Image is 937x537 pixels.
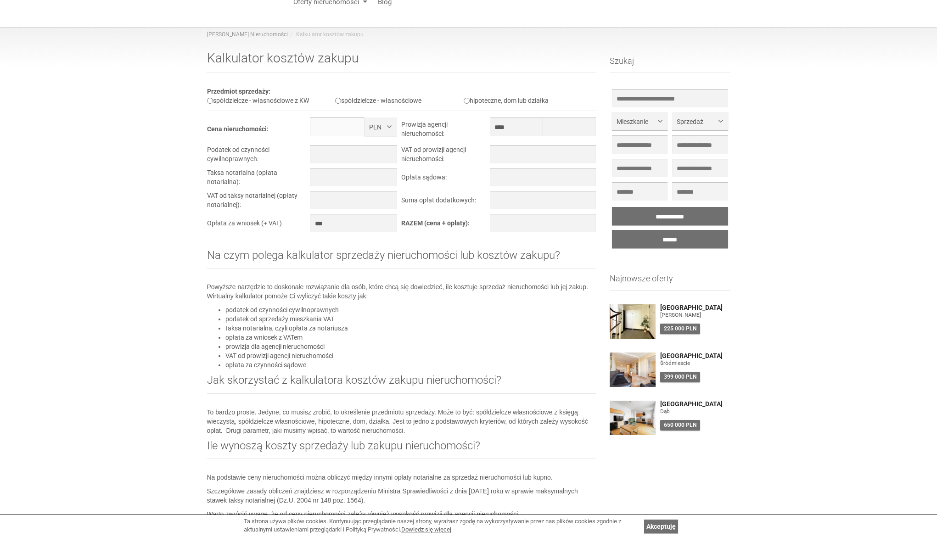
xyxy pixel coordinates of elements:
td: VAT od prowizji agencji nieruchomości: [401,145,489,168]
a: [GEOGRAPHIC_DATA] [660,304,730,311]
p: Szczegółowe zasady obliczeń znajdziesz w rozporządzeniu Ministra Sprawiedliwości z dnia [DATE] ro... [207,487,596,505]
button: Mieszkanie [612,112,668,130]
input: spółdzielcze - własnościowe [335,98,341,104]
b: Przedmiot sprzedaży: [207,88,270,95]
h3: Najnowsze oferty [610,274,730,291]
td: VAT od taksy notarialnej (opłaty notarialnej): [207,191,311,214]
h3: Szukaj [610,56,730,73]
li: podatek od czynności cywilnoprawnych [225,305,596,314]
li: podatek od sprzedaży mieszkania VAT [225,314,596,324]
p: Na podstawie ceny nieruchomości można obliczyć między innymi opłaty notarialne za sprzedaż nieruc... [207,473,596,482]
p: To bardzo proste. Jedyne, co musisz zrobić, to określenie przedmiotu sprzedaży. Może to być: spół... [207,408,596,435]
div: 225 000 PLN [660,324,700,334]
p: Powyższe narzędzie to doskonałe rozwiązanie dla osób, które chcą się dowiedzieć, ile kosztuje spr... [207,282,596,301]
li: prowizja dla agencji nieruchomości [225,342,596,351]
a: Akceptuję [644,520,678,533]
span: PLN [369,123,385,132]
span: Sprzedaż [677,117,716,126]
input: hipoteczne, dom lub działka [464,98,470,104]
h1: Kalkulator kosztów zakupu [207,51,596,73]
a: [GEOGRAPHIC_DATA] [660,352,730,359]
li: opłata za wniosek z VATem [225,333,596,342]
label: spółdzielcze - własnościowe z KW [207,97,309,104]
button: Sprzedaż [672,112,728,130]
h2: Ile wynoszą koszty sprzedaży lub zakupu nieruchomości? [207,440,596,459]
a: [PERSON_NAME] Nieruchomości [207,31,288,38]
li: opłata za czynności sądowe. [225,360,596,369]
a: [GEOGRAPHIC_DATA] [660,401,730,408]
button: PLN [365,117,397,136]
span: Mieszkanie [617,117,656,126]
li: taksa notarialna, czyli opłata za notariusza [225,324,596,333]
div: 650 000 PLN [660,420,700,431]
figure: Dąb [660,408,730,415]
li: Kalkulator kosztów zakupu [288,31,364,39]
h2: Jak skorzystać z kalkulatora kosztów zakupu nieruchomości? [207,374,596,393]
p: Warto zwrócić uwagę, że od ceny nieruchomości zależy również wysokość prowizji dla agencji nieruc... [207,509,596,519]
td: Taksa notarialna (opłata notarialna): [207,168,311,191]
li: VAT od prowizji agencji nieruchomości [225,351,596,360]
b: RAZEM (cena + opłaty): [401,219,470,227]
td: Podatek od czynności cywilnoprawnych: [207,145,311,168]
div: Ta strona używa plików cookies. Kontynuując przeglądanie naszej strony, wyrażasz zgodę na wykorzy... [244,517,640,534]
label: spółdzielcze - własnościowe [335,97,421,104]
h2: Na czym polega kalkulator sprzedaży nieruchomości lub kosztów zakupu? [207,249,596,268]
b: Cena nieruchomości: [207,125,269,133]
label: hipoteczne, dom lub działka [464,97,549,104]
figure: Śródmieście [660,359,730,367]
div: 399 000 PLN [660,372,700,382]
input: spółdzielcze - własnościowe z KW [207,98,213,104]
td: Opłata sądowa: [401,168,489,191]
td: Suma opłat dodatkowych: [401,191,489,214]
a: Dowiedz się więcej [401,526,451,533]
td: Opłata za wniosek (+ VAT) [207,214,311,237]
td: Prowizja agencji nieruchomości: [401,117,489,145]
figure: [PERSON_NAME] [660,311,730,319]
